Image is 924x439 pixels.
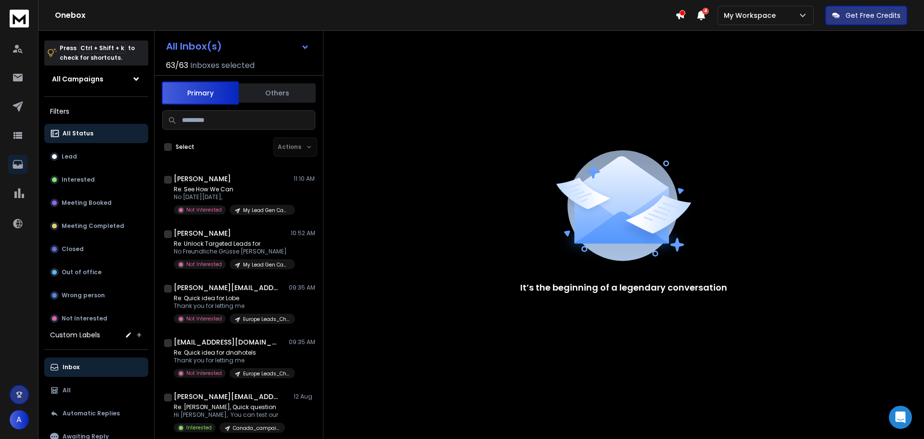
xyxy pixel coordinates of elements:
[174,283,280,293] h1: [PERSON_NAME][EMAIL_ADDRESS][DOMAIN_NAME]
[174,392,280,401] h1: [PERSON_NAME][EMAIL_ADDRESS][DOMAIN_NAME]
[44,358,148,377] button: Inbox
[186,370,222,377] p: Not Interested
[158,37,317,56] button: All Inbox(s)
[724,11,780,20] p: My Workspace
[50,330,100,340] h3: Custom Labels
[190,60,255,71] h3: Inboxes selected
[186,315,222,322] p: Not Interested
[62,292,105,299] p: Wrong person
[520,281,727,294] p: It’s the beginning of a legendary conversation
[62,199,112,207] p: Meeting Booked
[62,222,124,230] p: Meeting Completed
[174,411,285,419] p: Hi [PERSON_NAME], You can test our
[186,261,222,268] p: Not Interested
[62,176,95,184] p: Interested
[233,425,279,432] p: Canada_campaign
[294,393,315,400] p: 12 Aug
[44,124,148,143] button: All Status
[239,82,316,104] button: Others
[174,337,280,347] h1: [EMAIL_ADDRESS][DOMAIN_NAME]
[174,357,289,364] p: Thank you for letting me
[174,174,231,184] h1: [PERSON_NAME]
[60,43,135,63] p: Press to check for shortcuts.
[44,263,148,282] button: Out of office
[44,216,148,236] button: Meeting Completed
[174,240,289,248] p: Re: Unlock Targeted Leads for
[174,186,289,193] p: Re: See How We Can
[44,69,148,89] button: All Campaigns
[44,239,148,259] button: Closed
[10,410,29,429] button: A
[79,42,126,53] span: Ctrl + Shift + k
[186,424,212,431] p: Interested
[825,6,907,25] button: Get Free Credits
[291,229,315,237] p: 10:52 AM
[62,268,102,276] p: Out of office
[174,193,289,201] p: No [DATE][DATE],
[44,170,148,189] button: Interested
[44,309,148,328] button: Not Interested
[174,403,285,411] p: Re: [PERSON_NAME], Quick question
[174,294,289,302] p: Re: Quick idea for Lobe
[10,10,29,27] img: logo
[162,81,239,105] button: Primary
[289,338,315,346] p: 09:35 AM
[44,193,148,213] button: Meeting Booked
[889,406,912,429] div: Open Intercom Messenger
[174,349,289,357] p: Re: Quick idea for dnahotels
[44,381,148,400] button: All
[846,11,900,20] p: Get Free Credits
[44,404,148,423] button: Automatic Replies
[702,8,709,14] span: 4
[166,41,222,51] h1: All Inbox(s)
[63,386,71,394] p: All
[174,248,289,255] p: No Freundliche Grüsse [PERSON_NAME]
[63,130,93,137] p: All Status
[243,261,289,268] p: My Lead Gen Campaign_10x
[62,315,107,322] p: Not Interested
[174,228,231,238] h1: [PERSON_NAME]
[176,143,194,151] label: Select
[44,147,148,166] button: Lead
[44,105,148,118] h3: Filters
[243,316,289,323] p: Europe Leads_ChatGpt_Copy
[243,370,289,377] p: Europe Leads_ChatGpt_Copy
[243,207,289,214] p: My Lead Gen Campaign_10x
[52,74,103,84] h1: All Campaigns
[63,410,120,417] p: Automatic Replies
[63,363,79,371] p: Inbox
[62,153,77,160] p: Lead
[62,245,84,253] p: Closed
[166,60,188,71] span: 63 / 63
[186,206,222,213] p: Not Interested
[174,302,289,310] p: Thank you for letting me
[44,286,148,305] button: Wrong person
[289,284,315,292] p: 09:35 AM
[55,10,675,21] h1: Onebox
[294,175,315,183] p: 11:10 AM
